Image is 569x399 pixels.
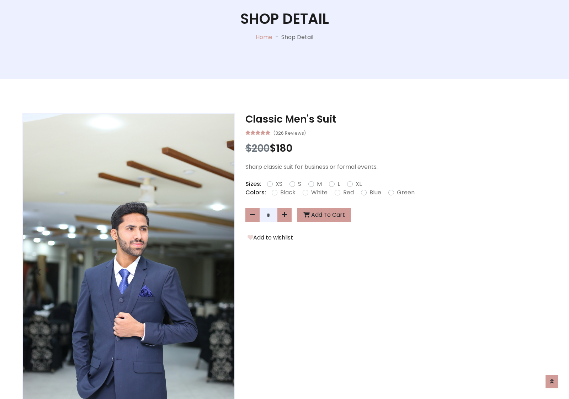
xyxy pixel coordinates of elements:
h1: Shop Detail [240,10,329,27]
button: Add To Cart [297,208,351,222]
label: S [298,180,301,188]
label: Green [397,188,415,197]
label: Blue [369,188,381,197]
label: XS [276,180,282,188]
p: Colors: [245,188,266,197]
p: Sharp classic suit for business or formal events. [245,163,547,171]
label: XL [356,180,362,188]
label: L [337,180,340,188]
span: 180 [276,141,292,155]
p: Shop Detail [281,33,313,42]
h3: $ [245,142,547,155]
label: Red [343,188,354,197]
a: Home [256,33,272,41]
label: Black [280,188,296,197]
p: - [272,33,281,42]
label: M [317,180,322,188]
label: White [311,188,328,197]
span: $200 [245,141,270,155]
button: Add to wishlist [245,233,295,242]
p: Sizes: [245,180,261,188]
small: (326 Reviews) [273,128,306,137]
h3: Classic Men's Suit [245,113,547,125]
